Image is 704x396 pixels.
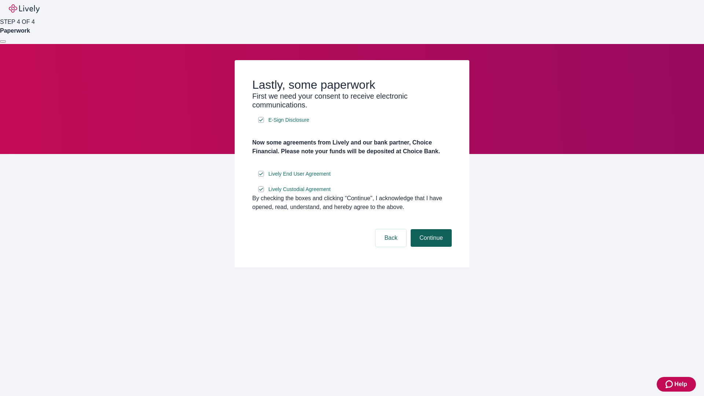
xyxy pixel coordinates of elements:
span: Help [674,380,687,389]
span: Lively End User Agreement [268,170,331,178]
img: Lively [9,4,40,13]
button: Back [375,229,406,247]
button: Zendesk support iconHelp [657,377,696,392]
span: Lively Custodial Agreement [268,186,331,193]
h4: Now some agreements from Lively and our bank partner, Choice Financial. Please note your funds wi... [252,138,452,156]
h2: Lastly, some paperwork [252,78,452,92]
a: e-sign disclosure document [267,115,311,125]
button: Continue [411,229,452,247]
svg: Zendesk support icon [665,380,674,389]
div: By checking the boxes and clicking “Continue", I acknowledge that I have opened, read, understand... [252,194,452,212]
h3: First we need your consent to receive electronic communications. [252,92,452,109]
a: e-sign disclosure document [267,185,332,194]
span: E-Sign Disclosure [268,116,309,124]
a: e-sign disclosure document [267,169,332,179]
